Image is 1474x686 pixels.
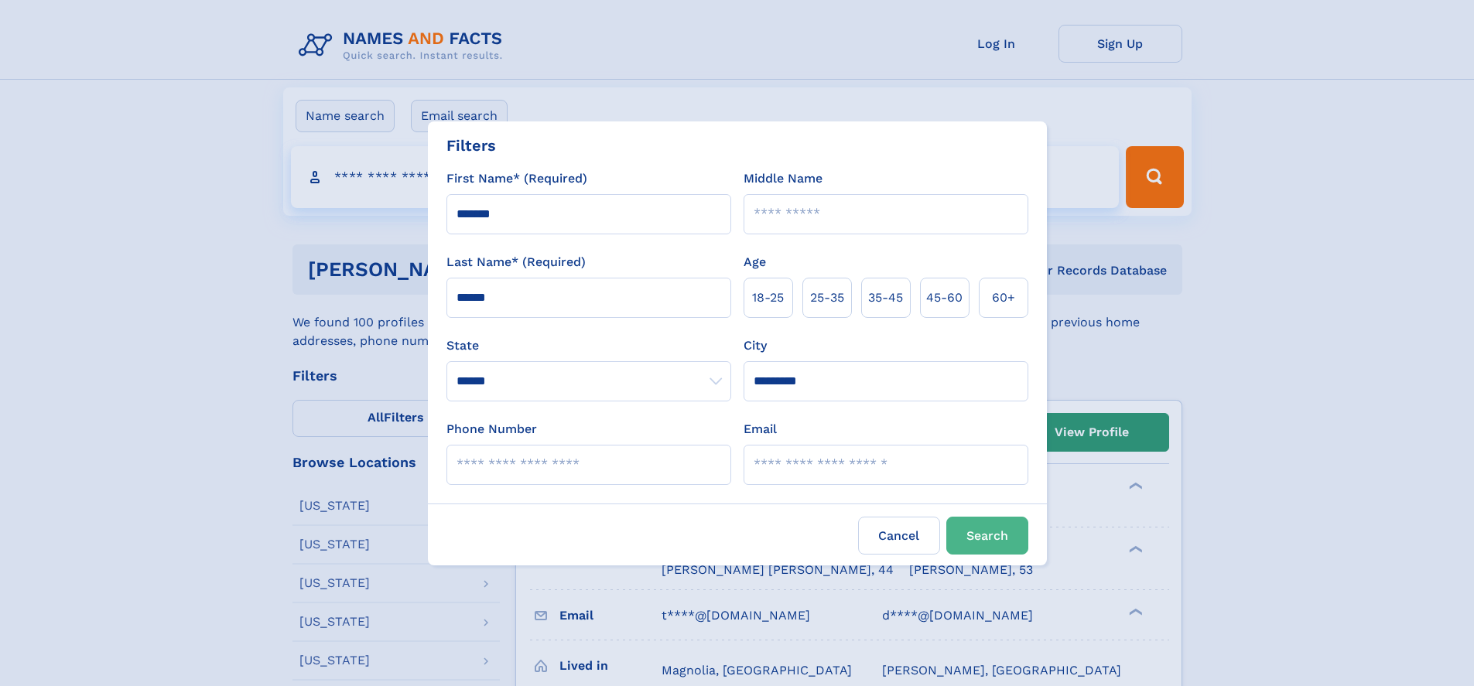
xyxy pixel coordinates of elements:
span: 45‑60 [926,288,963,307]
label: Age [744,253,766,271]
span: 35‑45 [868,288,903,307]
label: City [744,336,767,355]
button: Search [946,517,1028,555]
label: First Name* (Required) [446,169,587,188]
span: 18‑25 [752,288,784,307]
label: State [446,336,731,355]
label: Email [744,420,777,439]
label: Middle Name [744,169,822,188]
span: 60+ [992,288,1015,307]
label: Last Name* (Required) [446,253,586,271]
div: Filters [446,134,496,157]
label: Phone Number [446,420,537,439]
span: 25‑35 [810,288,844,307]
label: Cancel [858,517,940,555]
